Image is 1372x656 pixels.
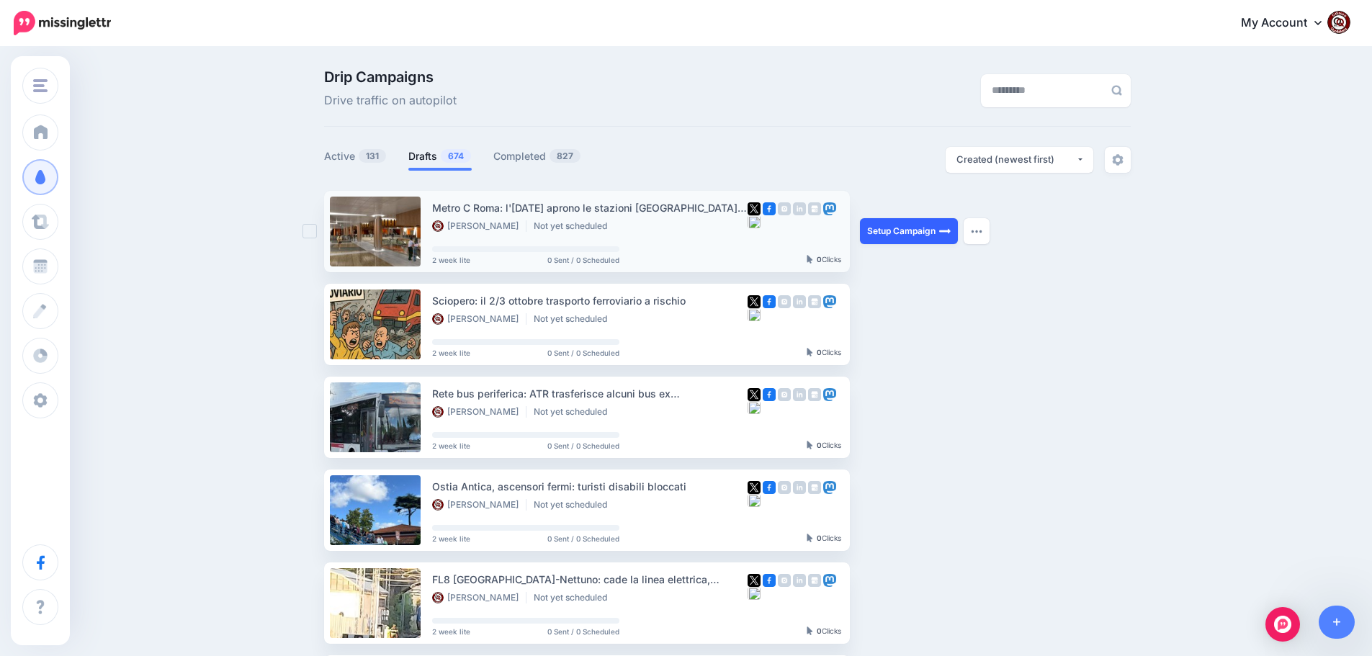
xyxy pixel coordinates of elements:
img: mastodon-square.png [823,295,836,308]
span: 2 week lite [432,535,470,542]
div: Sciopero: il 2/3 ottobre trasporto ferroviario a rischio [432,292,748,309]
img: arrow-long-right-white.png [939,225,951,237]
div: Metro C Roma: l'[DATE] aprono le stazioni [GEOGRAPHIC_DATA] e [GEOGRAPHIC_DATA], tra archeologia ... [432,199,748,216]
b: 0 [817,441,822,449]
div: Clicks [807,256,841,264]
div: Created (newest first) [956,153,1076,166]
li: [PERSON_NAME] [432,592,526,603]
img: facebook-square.png [763,388,776,401]
img: mastodon-square.png [823,388,836,401]
a: Setup Campaign [860,218,958,244]
li: Not yet scheduled [534,313,614,325]
b: 0 [817,534,822,542]
li: Not yet scheduled [534,499,614,511]
img: twitter-square.png [748,295,761,308]
img: pointer-grey-darker.png [807,348,813,356]
span: 827 [550,149,580,163]
img: twitter-square.png [748,481,761,494]
img: menu.png [33,79,48,92]
span: 0 Sent / 0 Scheduled [547,442,619,449]
img: google_business-grey-square.png [808,295,821,308]
span: 0 Sent / 0 Scheduled [547,256,619,264]
img: linkedin-grey-square.png [793,202,806,215]
span: 2 week lite [432,628,470,635]
img: google_business-grey-square.png [808,481,821,494]
li: Not yet scheduled [534,406,614,418]
li: Not yet scheduled [534,592,614,603]
span: 0 Sent / 0 Scheduled [547,349,619,356]
a: Drafts674 [408,148,472,165]
img: pointer-grey-darker.png [807,255,813,264]
img: linkedin-grey-square.png [793,481,806,494]
img: mastodon-square.png [823,481,836,494]
div: Rete bus periferica: ATR trasferisce alcuni bus ex [GEOGRAPHIC_DATA] TPL a BIS [432,385,748,402]
img: linkedin-grey-square.png [793,574,806,587]
span: 131 [359,149,386,163]
img: instagram-grey-square.png [778,202,791,215]
img: bluesky-grey-square.png [748,587,761,600]
img: pointer-grey-darker.png [807,441,813,449]
img: instagram-grey-square.png [778,388,791,401]
img: instagram-grey-square.png [778,295,791,308]
span: Drive traffic on autopilot [324,91,457,110]
img: bluesky-grey-square.png [748,215,761,228]
img: Missinglettr [14,11,111,35]
img: pointer-grey-darker.png [807,626,813,635]
a: My Account [1227,6,1350,41]
img: twitter-square.png [748,574,761,587]
li: [PERSON_NAME] [432,406,526,418]
span: 2 week lite [432,442,470,449]
div: Clicks [807,627,841,636]
b: 0 [817,348,822,356]
span: 0 Sent / 0 Scheduled [547,535,619,542]
img: facebook-square.png [763,481,776,494]
span: 2 week lite [432,256,470,264]
div: FL8 [GEOGRAPHIC_DATA]-Nettuno: cade la linea elettrica, circolazione sospesa [432,571,748,588]
img: mastodon-square.png [823,574,836,587]
img: google_business-grey-square.png [808,388,821,401]
li: [PERSON_NAME] [432,499,526,511]
div: Clicks [807,534,841,543]
img: google_business-grey-square.png [808,574,821,587]
img: twitter-square.png [748,202,761,215]
div: Open Intercom Messenger [1265,607,1300,642]
span: 674 [441,149,471,163]
img: twitter-square.png [748,388,761,401]
img: bluesky-grey-square.png [748,401,761,414]
img: bluesky-grey-square.png [748,494,761,507]
img: instagram-grey-square.png [778,481,791,494]
img: pointer-grey-darker.png [807,534,813,542]
b: 0 [817,255,822,264]
img: dots.png [971,229,982,233]
img: search-grey-6.png [1111,85,1122,96]
div: Clicks [807,349,841,357]
button: Created (newest first) [946,147,1093,173]
div: Clicks [807,441,841,450]
img: google_business-grey-square.png [808,202,821,215]
span: 0 Sent / 0 Scheduled [547,628,619,635]
div: Ostia Antica, ascensori fermi: turisti disabili bloccati [432,478,748,495]
img: facebook-square.png [763,202,776,215]
a: Completed827 [493,148,581,165]
img: bluesky-grey-square.png [748,308,761,321]
img: instagram-grey-square.png [778,574,791,587]
li: [PERSON_NAME] [432,220,526,232]
img: linkedin-grey-square.png [793,388,806,401]
span: Drip Campaigns [324,70,457,84]
img: linkedin-grey-square.png [793,295,806,308]
img: facebook-square.png [763,574,776,587]
img: facebook-square.png [763,295,776,308]
img: settings-grey.png [1112,154,1124,166]
b: 0 [817,626,822,635]
img: mastodon-square.png [823,202,836,215]
li: Not yet scheduled [534,220,614,232]
li: [PERSON_NAME] [432,313,526,325]
a: Active131 [324,148,387,165]
span: 2 week lite [432,349,470,356]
